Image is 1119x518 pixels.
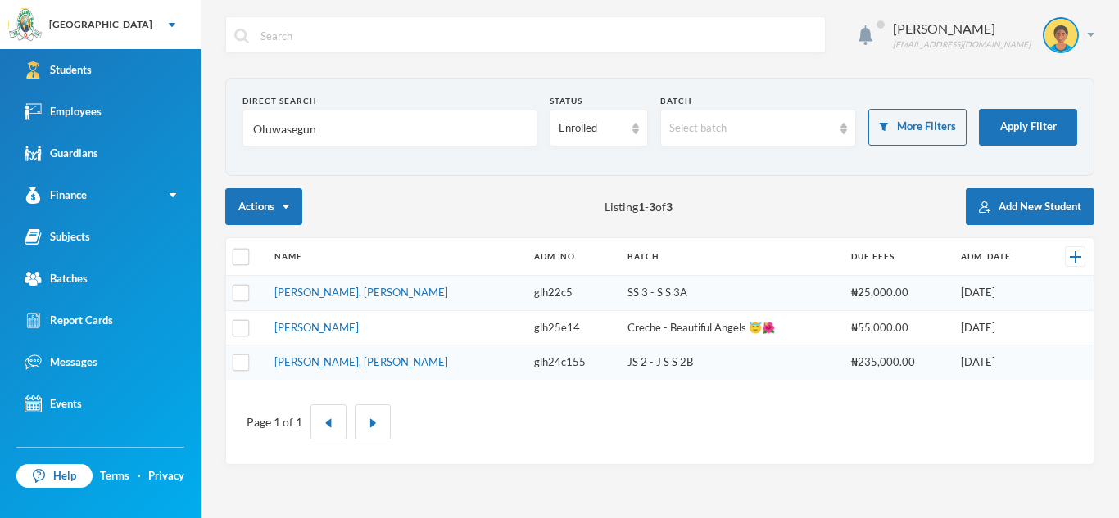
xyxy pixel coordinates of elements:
[274,321,359,334] a: [PERSON_NAME]
[619,238,843,276] th: Batch
[25,103,102,120] div: Employees
[843,238,953,276] th: Due Fees
[868,109,967,146] button: More Filters
[234,29,249,43] img: search
[251,110,528,147] input: Name, Admin No, Phone number, Email Address
[953,276,1044,311] td: [DATE]
[16,464,93,489] a: Help
[666,200,673,214] b: 3
[259,17,817,54] input: Search
[953,345,1044,380] td: [DATE]
[619,276,843,311] td: SS 3 - S S 3A
[893,38,1031,51] div: [EMAIL_ADDRESS][DOMAIN_NAME]
[266,238,526,276] th: Name
[526,276,618,311] td: glh22c5
[49,17,152,32] div: [GEOGRAPHIC_DATA]
[619,310,843,345] td: Creche - Beautiful Angels 😇🌺
[242,95,537,107] div: Direct Search
[953,310,1044,345] td: [DATE]
[638,200,645,214] b: 1
[25,312,113,329] div: Report Cards
[100,468,129,484] a: Terms
[605,198,673,215] span: Listing - of
[649,200,655,214] b: 3
[843,345,953,380] td: ₦235,000.00
[979,109,1077,146] button: Apply Filter
[25,145,98,162] div: Guardians
[25,270,88,287] div: Batches
[526,345,618,380] td: glh24c155
[25,187,87,204] div: Finance
[1044,19,1077,52] img: STUDENT
[25,354,97,371] div: Messages
[953,238,1044,276] th: Adm. Date
[669,120,833,137] div: Select batch
[138,468,141,484] div: ·
[660,95,857,107] div: Batch
[843,276,953,311] td: ₦25,000.00
[619,345,843,380] td: JS 2 - J S S 2B
[148,468,184,484] a: Privacy
[526,238,618,276] th: Adm. No.
[274,286,448,299] a: [PERSON_NAME], [PERSON_NAME]
[559,120,624,137] div: Enrolled
[25,228,90,245] div: Subjects
[25,61,92,79] div: Students
[247,413,302,430] div: Page 1 of 1
[225,188,302,225] button: Actions
[526,310,618,345] td: glh25e14
[843,310,953,345] td: ₦55,000.00
[1070,251,1081,263] img: +
[893,19,1031,38] div: [PERSON_NAME]
[274,355,448,368] a: [PERSON_NAME], [PERSON_NAME]
[9,9,42,42] img: logo
[550,95,648,107] div: Status
[25,395,82,412] div: Events
[966,188,1094,225] button: Add New Student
